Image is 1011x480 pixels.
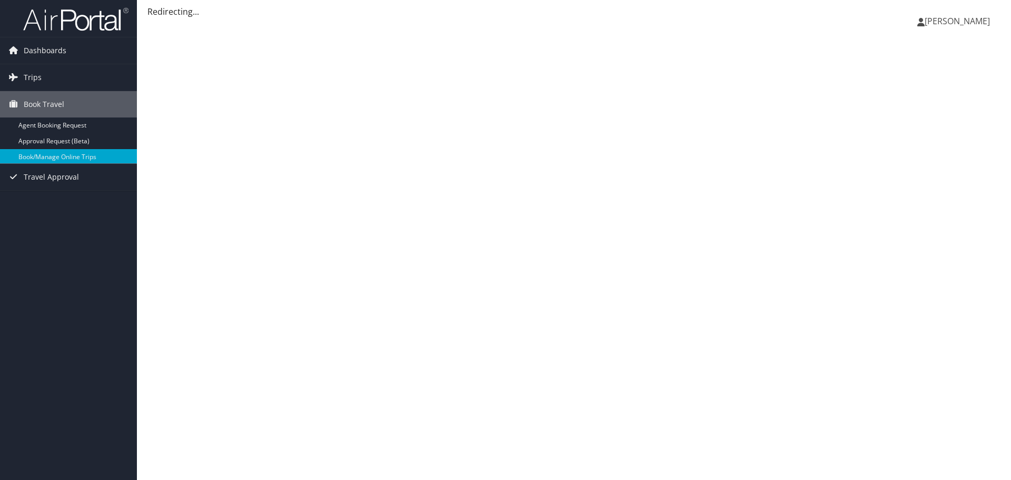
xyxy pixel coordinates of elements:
[917,5,1000,37] a: [PERSON_NAME]
[147,5,1000,18] div: Redirecting...
[24,64,42,91] span: Trips
[24,91,64,117] span: Book Travel
[24,37,66,64] span: Dashboards
[925,15,990,27] span: [PERSON_NAME]
[24,164,79,190] span: Travel Approval
[23,7,128,32] img: airportal-logo.png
